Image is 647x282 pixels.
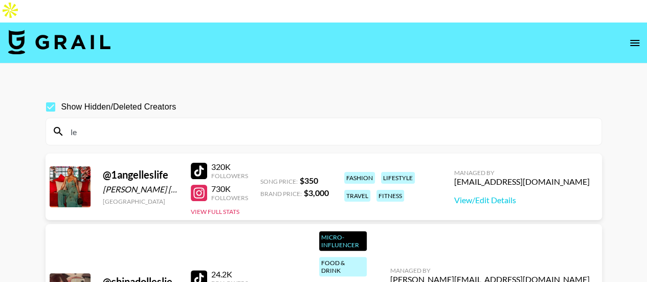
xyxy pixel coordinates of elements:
[381,172,415,184] div: lifestyle
[344,172,375,184] div: fashion
[390,267,590,274] div: Managed By
[191,208,239,215] button: View Full Stats
[260,190,302,198] span: Brand Price:
[454,195,590,205] a: View/Edit Details
[319,257,367,276] div: food & drink
[260,178,298,185] span: Song Price:
[454,177,590,187] div: [EMAIL_ADDRESS][DOMAIN_NAME]
[300,176,318,185] strong: $ 350
[211,162,248,172] div: 320K
[211,172,248,180] div: Followers
[64,123,595,140] input: Search by User Name
[103,168,179,181] div: @ 1angelleslife
[211,184,248,194] div: 730K
[103,198,179,205] div: [GEOGRAPHIC_DATA]
[376,190,404,202] div: fitness
[8,30,110,54] img: Grail Talent
[211,269,248,279] div: 24.2K
[344,190,370,202] div: travel
[103,184,179,194] div: [PERSON_NAME] [PERSON_NAME]
[624,33,645,53] button: open drawer
[211,194,248,202] div: Followers
[319,231,367,251] div: Micro-Influencer
[61,101,176,113] span: Show Hidden/Deleted Creators
[304,188,329,198] strong: $ 3,000
[454,169,590,177] div: Managed By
